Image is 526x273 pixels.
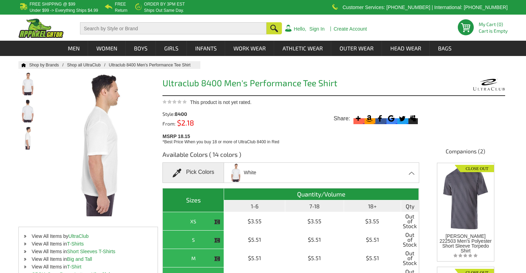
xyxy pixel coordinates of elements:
img: This item is CLOSEOUT! [214,237,220,243]
th: Qty [401,200,419,212]
img: This item is CLOSEOUT! [214,256,220,262]
a: Infants [187,41,225,56]
td: $5.51 [344,249,401,267]
th: 1-6 [224,200,285,212]
svg: Twitter [397,114,407,123]
img: Closeout [455,163,494,172]
img: Ultraclub 8400 Men's Performance Tee Shirt [18,72,37,95]
li: View All Items in [19,263,158,271]
p: ships out same day. [144,8,185,13]
a: T-Shirt [67,264,81,270]
a: Create Account [334,26,367,31]
th: S [163,231,224,249]
img: This item is CLOSEOUT! [214,219,220,225]
span: Share: [334,115,350,122]
img: ApparelGator [18,18,64,38]
span: Out of Stock [403,214,417,228]
a: Big and Tall [67,256,92,262]
div: Style: [162,112,227,117]
span: *Best Price When you buy 18 or more of UltraClub 8400 in Red [162,139,279,144]
a: T-Shirts [67,241,84,247]
a: Outer Wear [332,41,382,56]
li: View All Items in [19,255,158,263]
a: Short Sleeves T-Shirts [67,249,115,254]
b: Order by 3PM EST [144,2,185,7]
span: Out of Stock [403,251,417,265]
a: Sign In [309,26,325,31]
span: Cart is Empty [479,29,508,33]
th: Sizes [163,188,224,212]
svg: Myspace [408,114,418,123]
a: Girls [156,41,186,56]
a: Shop all UltraClub [67,63,109,67]
td: $3.55 [344,212,401,231]
img: ultraclub_8400_white.jpg [228,163,243,182]
span: This product is not yet rated. [190,99,252,105]
span: Out of Stock [403,232,417,247]
a: Ultraclub 8400 Men's Performance Tee Shirt [109,63,198,67]
th: 18+ [344,200,401,212]
td: $5.51 [224,249,285,267]
input: Search by Style or Brand [80,22,266,34]
td: $3.55 [285,212,344,231]
a: UltraClub [68,233,88,239]
div: From: [162,120,227,126]
span: [PERSON_NAME] 222503 Men's Polyester Short Sleeve Torpedo Shirt [439,233,492,254]
td: $3.55 [224,212,285,231]
li: View All Items in [19,240,158,248]
a: Boys [126,41,156,56]
a: Athletic Wear [274,41,331,56]
th: XS [163,212,224,231]
td: $5.51 [344,231,401,249]
th: 7-18 [285,200,344,212]
img: Ultraclub 8400 Men's Performance Tee Shirt [18,127,37,150]
li: My Cart (0) [479,22,505,27]
p: under $99 -> everything ships $4.99 [30,8,98,13]
svg: Facebook [375,114,385,123]
li: View All Items by [19,232,158,240]
th: M [163,249,224,267]
svg: More [353,114,363,123]
img: listing_empty_star.svg [453,253,478,258]
p: Customer Services: [PHONE_NUMBER] | International: [PHONE_NUMBER] [343,5,508,9]
h1: Ultraclub 8400 Men's Performance Tee Shirt [162,79,419,89]
svg: Amazon [365,114,374,123]
img: UltraClub [472,76,505,94]
a: Bags [430,41,460,56]
svg: Google Bookmark [386,114,396,123]
div: Pick Colors [162,162,224,183]
a: Men [60,41,88,56]
b: Free [115,2,126,7]
img: This product is not yet rated. [162,99,187,104]
span: $2.18 [175,118,194,127]
th: Quantity/Volume [224,188,419,200]
td: $5.51 [285,249,344,267]
div: MSRP 18.15 [162,132,422,145]
li: View All Items in [19,248,158,255]
a: Work Wear [225,41,274,56]
a: Home [18,63,26,67]
b: Free Shipping @ $99 [30,2,75,7]
p: Return [115,8,127,13]
h3: Available Colors ( 14 colors ) [162,150,419,162]
span: 8400 [175,111,187,117]
a: Shop by Brands [29,63,67,67]
a: Hello, [294,26,306,31]
img: Ultraclub 8400 Men's Performance Tee Shirt [18,99,37,122]
td: $5.51 [224,231,285,249]
h4: Companions (2) [426,147,505,159]
span: White [244,167,256,179]
a: Closeout [PERSON_NAME] 222503 Men's Polyester Short Sleeve Torpedo Shirt [439,163,492,253]
a: Head Wear [382,41,429,56]
a: Women [88,41,125,56]
td: $5.51 [285,231,344,249]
